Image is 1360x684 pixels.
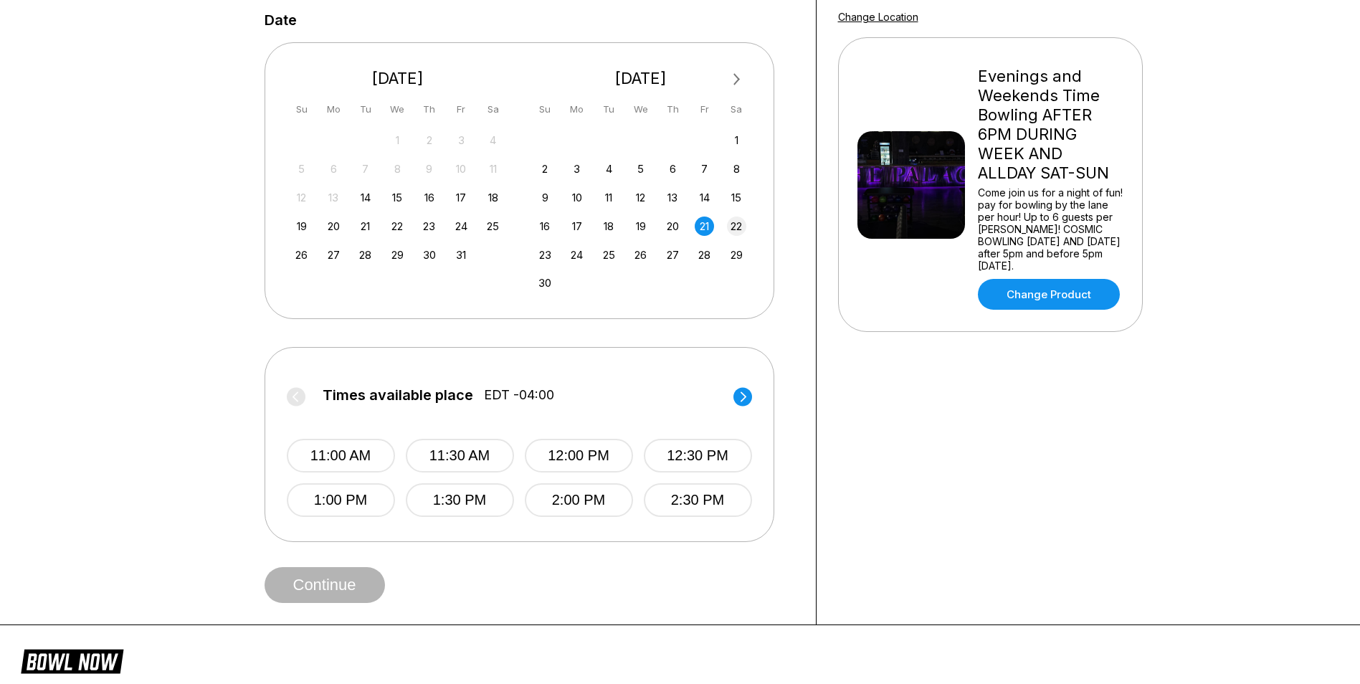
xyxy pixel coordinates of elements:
[356,100,375,119] div: Tu
[631,100,650,119] div: We
[599,245,619,265] div: Choose Tuesday, November 25th, 2025
[483,159,503,179] div: Not available Saturday, October 11th, 2025
[536,245,555,265] div: Choose Sunday, November 23rd, 2025
[292,188,311,207] div: Not available Sunday, October 12th, 2025
[419,100,439,119] div: Th
[287,69,509,88] div: [DATE]
[978,279,1120,310] a: Change Product
[265,12,297,28] label: Date
[978,67,1123,183] div: Evenings and Weekends Time Bowling AFTER 6PM DURING WEEK AND ALLDAY SAT-SUN
[356,188,375,207] div: Choose Tuesday, October 14th, 2025
[483,100,503,119] div: Sa
[663,188,683,207] div: Choose Thursday, November 13th, 2025
[567,245,586,265] div: Choose Monday, November 24th, 2025
[388,188,407,207] div: Choose Wednesday, October 15th, 2025
[599,188,619,207] div: Choose Tuesday, November 11th, 2025
[695,100,714,119] div: Fr
[857,131,965,239] img: Evenings and Weekends Time Bowling AFTER 6PM DURING WEEK AND ALLDAY SAT-SUN
[324,159,343,179] div: Not available Monday, October 6th, 2025
[406,439,514,472] button: 11:30 AM
[356,217,375,236] div: Choose Tuesday, October 21st, 2025
[419,130,439,150] div: Not available Thursday, October 2nd, 2025
[644,439,752,472] button: 12:30 PM
[599,159,619,179] div: Choose Tuesday, November 4th, 2025
[567,100,586,119] div: Mo
[287,483,395,517] button: 1:00 PM
[483,130,503,150] div: Not available Saturday, October 4th, 2025
[536,273,555,293] div: Choose Sunday, November 30th, 2025
[356,159,375,179] div: Not available Tuesday, October 7th, 2025
[452,100,471,119] div: Fr
[483,217,503,236] div: Choose Saturday, October 25th, 2025
[292,217,311,236] div: Choose Sunday, October 19th, 2025
[483,188,503,207] div: Choose Saturday, October 18th, 2025
[663,100,683,119] div: Th
[599,100,619,119] div: Tu
[292,245,311,265] div: Choose Sunday, October 26th, 2025
[727,159,746,179] div: Choose Saturday, November 8th, 2025
[663,217,683,236] div: Choose Thursday, November 20th, 2025
[452,159,471,179] div: Not available Friday, October 10th, 2025
[452,130,471,150] div: Not available Friday, October 3rd, 2025
[695,217,714,236] div: Choose Friday, November 21st, 2025
[567,188,586,207] div: Choose Monday, November 10th, 2025
[324,217,343,236] div: Choose Monday, October 20th, 2025
[727,188,746,207] div: Choose Saturday, November 15th, 2025
[356,245,375,265] div: Choose Tuesday, October 28th, 2025
[324,188,343,207] div: Not available Monday, October 13th, 2025
[452,245,471,265] div: Choose Friday, October 31st, 2025
[388,100,407,119] div: We
[631,217,650,236] div: Choose Wednesday, November 19th, 2025
[388,217,407,236] div: Choose Wednesday, October 22nd, 2025
[727,217,746,236] div: Choose Saturday, November 22nd, 2025
[567,159,586,179] div: Choose Monday, November 3rd, 2025
[452,188,471,207] div: Choose Friday, October 17th, 2025
[536,217,555,236] div: Choose Sunday, November 16th, 2025
[484,387,554,403] span: EDT -04:00
[525,439,633,472] button: 12:00 PM
[727,245,746,265] div: Choose Saturday, November 29th, 2025
[530,69,752,88] div: [DATE]
[536,100,555,119] div: Su
[419,159,439,179] div: Not available Thursday, October 9th, 2025
[525,483,633,517] button: 2:00 PM
[663,245,683,265] div: Choose Thursday, November 27th, 2025
[695,188,714,207] div: Choose Friday, November 14th, 2025
[978,186,1123,272] div: Come join us for a night of fun! pay for bowling by the lane per hour! Up to 6 guests per [PERSON...
[695,245,714,265] div: Choose Friday, November 28th, 2025
[599,217,619,236] div: Choose Tuesday, November 18th, 2025
[695,159,714,179] div: Choose Friday, November 7th, 2025
[726,68,748,91] button: Next Month
[388,130,407,150] div: Not available Wednesday, October 1st, 2025
[536,188,555,207] div: Choose Sunday, November 9th, 2025
[567,217,586,236] div: Choose Monday, November 17th, 2025
[287,439,395,472] button: 11:00 AM
[536,159,555,179] div: Choose Sunday, November 2nd, 2025
[631,159,650,179] div: Choose Wednesday, November 5th, 2025
[406,483,514,517] button: 1:30 PM
[727,100,746,119] div: Sa
[292,100,311,119] div: Su
[290,129,505,265] div: month 2025-10
[388,245,407,265] div: Choose Wednesday, October 29th, 2025
[388,159,407,179] div: Not available Wednesday, October 8th, 2025
[323,387,473,403] span: Times available place
[419,245,439,265] div: Choose Thursday, October 30th, 2025
[292,159,311,179] div: Not available Sunday, October 5th, 2025
[419,217,439,236] div: Choose Thursday, October 23rd, 2025
[324,245,343,265] div: Choose Monday, October 27th, 2025
[644,483,752,517] button: 2:30 PM
[727,130,746,150] div: Choose Saturday, November 1st, 2025
[324,100,343,119] div: Mo
[419,188,439,207] div: Choose Thursday, October 16th, 2025
[663,159,683,179] div: Choose Thursday, November 6th, 2025
[631,188,650,207] div: Choose Wednesday, November 12th, 2025
[838,11,918,23] a: Change Location
[452,217,471,236] div: Choose Friday, October 24th, 2025
[631,245,650,265] div: Choose Wednesday, November 26th, 2025
[533,129,748,293] div: month 2025-11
